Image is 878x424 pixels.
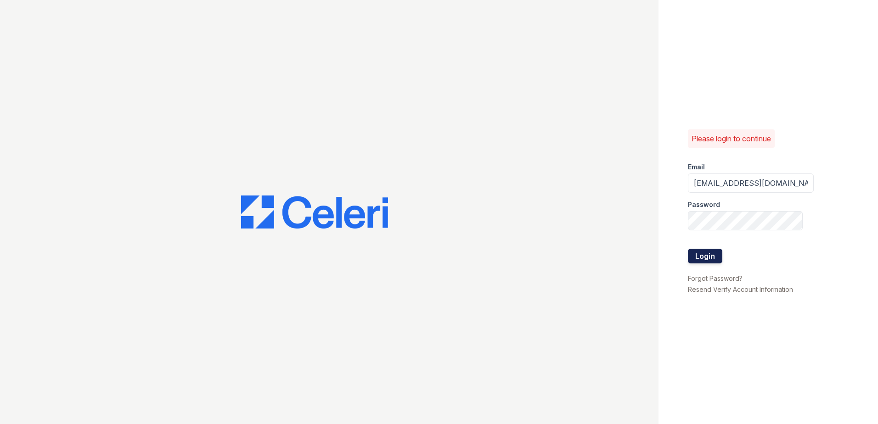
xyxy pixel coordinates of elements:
[688,249,722,263] button: Login
[688,162,705,172] label: Email
[688,200,720,209] label: Password
[688,274,743,282] a: Forgot Password?
[692,133,771,144] p: Please login to continue
[241,195,388,229] img: CE_Logo_Blue-a8612792a0a2168367f1c8372b55b34899dd931a85d93a1a3d3e32e68fde9ad4.png
[688,285,793,293] a: Resend Verify Account Information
